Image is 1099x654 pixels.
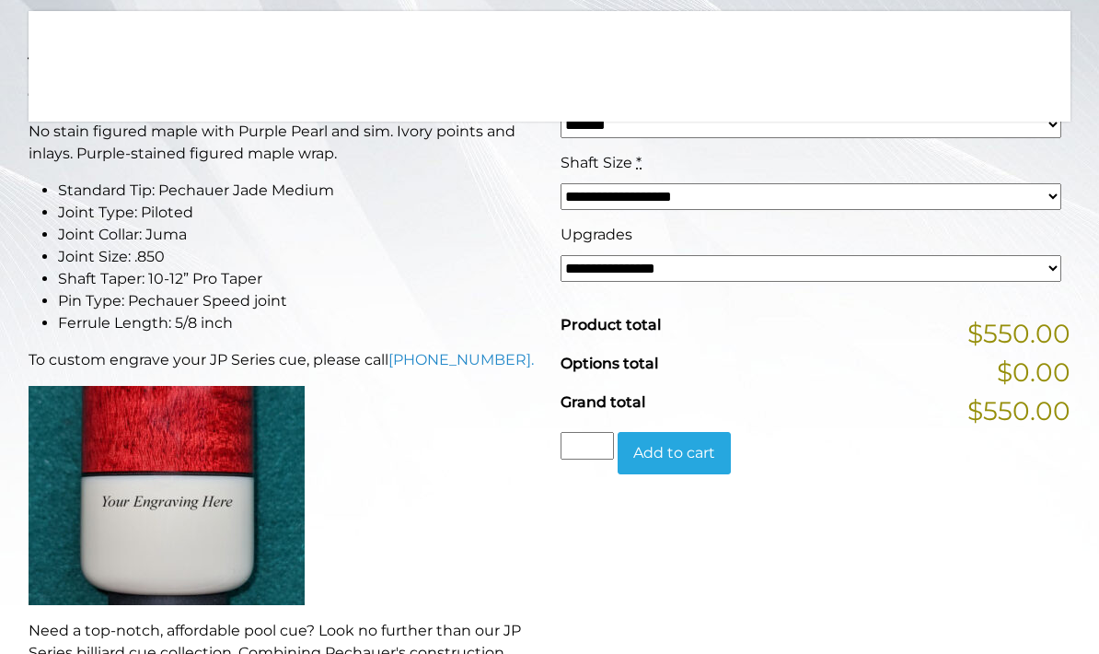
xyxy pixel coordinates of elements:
span: Upgrades [561,226,632,243]
li: Standard Tip: Pechauer Jade Medium [58,180,538,202]
img: An image of a cue butt with the words "YOUR ENGRAVING HERE". [29,386,305,605]
p: To custom engrave your JP Series cue, please call [29,349,538,371]
span: Shaft Size [561,154,632,171]
span: Grand total [561,393,645,411]
li: Ferrule Length: 5/8 inch [58,312,538,334]
span: Product total [561,316,661,333]
a: [PHONE_NUMBER]. [388,351,534,368]
abbr: required [636,154,642,171]
strong: This Pechauer pool cue takes 6-10 weeks to ship. [29,89,449,111]
li: Joint Type: Piloted [58,202,538,224]
button: Add to cart [618,432,731,474]
strong: JP14-T Pool Cue [29,26,321,71]
li: Pin Type: Pechauer Speed joint [58,290,538,312]
span: $550.00 [967,314,1070,353]
li: Joint Collar: Juma [58,224,538,246]
input: Product quantity [561,432,614,460]
p: No stain figured maple with Purple Pearl and sim. Ivory points and inlays. Purple-stained figured... [29,121,538,165]
bdi: 550.00 [561,30,664,62]
span: Cue Weight [561,82,649,99]
li: Shaft Taper: 10-12” Pro Taper [58,268,538,290]
span: Options total [561,355,658,372]
li: Joint Size: .850 [58,246,538,268]
span: $ [561,30,576,62]
span: $0.00 [997,353,1070,391]
abbr: required [653,82,658,99]
span: $550.00 [967,391,1070,430]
